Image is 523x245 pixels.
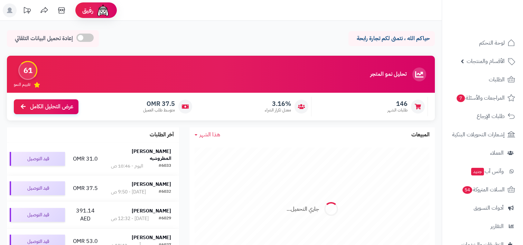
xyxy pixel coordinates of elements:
p: حياكم الله ، نتمنى لكم تجارة رابحة [354,35,430,43]
div: [DATE] - 12:32 ص [111,215,149,222]
a: إشعارات التحويلات البنكية [446,126,519,143]
span: 3.16% [265,100,291,108]
div: قيد التوصيل [10,152,65,166]
span: إعادة تحميل البيانات التلقائي [15,35,73,43]
span: 37.5 OMR [143,100,175,108]
span: طلبات الشهر [387,107,408,113]
a: العملاء [446,145,519,161]
td: 391.14 AED [68,201,103,228]
span: إشعارات التحويلات البنكية [452,130,505,139]
a: أدوات التسويق [446,200,519,216]
span: الأقسام والمنتجات [467,56,505,66]
a: هذا الشهر [195,131,220,139]
span: المراجعات والأسئلة [456,93,505,103]
span: التقارير [491,221,504,231]
a: تحديثات المنصة [18,3,36,19]
span: أدوات التسويق [474,203,504,213]
a: وآتس آبجديد [446,163,519,180]
div: قيد التوصيل [10,208,65,222]
span: متوسط طلب العميل [143,107,175,113]
strong: [PERSON_NAME] [132,207,171,215]
h3: آخر الطلبات [150,132,174,138]
span: هذا الشهر [199,130,220,139]
span: جديد [471,168,484,175]
a: الطلبات [446,71,519,88]
div: جاري التحميل... [287,205,319,213]
span: معدل تكرار الشراء [265,107,291,113]
strong: [PERSON_NAME] [132,234,171,241]
a: لوحة التحكم [446,35,519,51]
td: 31.0 OMR [68,143,103,175]
span: 146 [387,100,408,108]
span: 54 [463,186,472,194]
div: #6032 [159,189,171,196]
div: قيد التوصيل [10,181,65,195]
h3: تحليل نمو المتجر [370,71,407,78]
strong: [PERSON_NAME] المطروشيه [132,148,171,162]
strong: [PERSON_NAME] [132,181,171,188]
td: 37.5 OMR [68,175,103,201]
span: السلات المتروكة [462,185,505,194]
div: #6029 [159,215,171,222]
span: طلبات الإرجاع [477,111,505,121]
span: رفيق [82,6,93,15]
img: logo-2.png [476,17,516,31]
a: المراجعات والأسئلة7 [446,90,519,106]
img: ai-face.png [96,3,110,17]
a: عرض التحليل الكامل [14,99,78,114]
div: اليوم - 10:46 ص [111,163,143,170]
a: طلبات الإرجاع [446,108,519,125]
span: العملاء [490,148,504,158]
div: [DATE] - 9:50 ص [111,189,146,196]
span: لوحة التحكم [479,38,505,48]
div: #6033 [159,163,171,170]
span: الطلبات [489,75,505,84]
span: وآتس آب [470,166,504,176]
h3: المبيعات [411,132,430,138]
span: تقييم النمو [14,82,30,88]
span: 7 [457,94,465,102]
span: عرض التحليل الكامل [30,103,73,111]
a: التقارير [446,218,519,235]
a: السلات المتروكة54 [446,181,519,198]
